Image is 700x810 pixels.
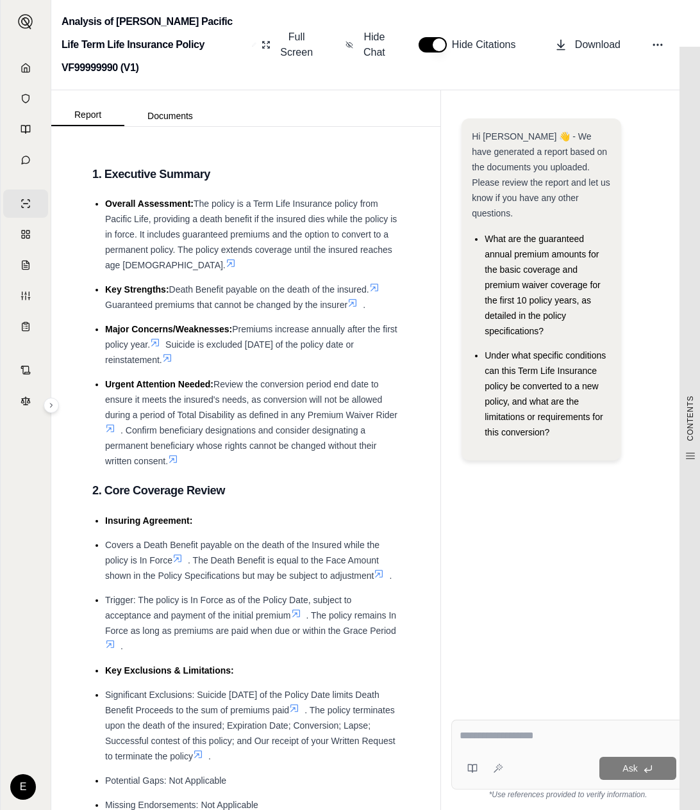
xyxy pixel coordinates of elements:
span: Potential Gaps: Not Applicable [105,775,226,786]
button: Full Screen [256,24,320,65]
span: The policy is a Term Life Insurance policy from Pacific Life, providing a death benefit if the in... [105,198,397,270]
span: Key Strengths: [105,284,169,295]
span: Insuring Agreement: [105,515,192,526]
span: Trigger: The policy is In Force as of the Policy Date, subject to acceptance and payment of the i... [105,595,351,620]
span: Key Exclusions & Limitations: [105,665,234,676]
a: Contract Analysis [3,356,48,384]
div: E [10,774,36,800]
a: Claim Coverage [3,251,48,279]
button: Ask [599,757,676,780]
a: Legal Search Engine [3,387,48,415]
span: Death Benefit payable on the death of the insured. [169,284,369,295]
span: Suicide is excluded [DATE] of the policy date or reinstatement. [105,339,354,365]
span: . Confirm beneficiary designations and consider designating a permanent beneficiary whose rights ... [105,425,376,466]
a: Documents Vault [3,85,48,113]
span: . The policy remains In Force as long as premiums are paid when due or within the Grace Period [105,610,396,636]
span: . [389,571,392,581]
span: Significant Exclusions: Suicide [DATE] of the Policy Date limits Death Benefit Proceeds to the su... [105,690,379,715]
a: Single Policy [3,190,48,218]
a: Coverage Table [3,312,48,341]
span: Under what specific conditions can this Term Life Insurance policy be converted to a new policy, ... [485,350,606,437]
a: Home [3,54,48,82]
span: . [208,751,211,761]
span: . The policy terminates upon the death of the insured; Expiration Date; Conversion; Lapse; Succes... [105,705,396,761]
div: *Use references provided to verify information. [451,790,685,800]
span: Overall Assessment: [105,198,194,209]
a: Policy Comparisons [3,220,48,248]
span: CONTENTS [685,396,696,441]
span: Download [575,37,621,53]
span: Ask [622,763,637,774]
span: Review the conversion period end date to ensure it meets the insured's needs, as conversion will ... [105,379,397,420]
a: Prompt Library [3,115,48,143]
span: . The Death Benefit is equal to the Face Amount shown in the Policy Specifications but may be sub... [105,555,379,581]
button: Report [51,104,124,126]
h2: Analysis of [PERSON_NAME] Pacific Life Term Life Insurance Policy VF99999990 (V1) [62,10,247,79]
span: Hi [PERSON_NAME] 👋 - We have generated a report based on the documents you uploaded. Please revie... [472,131,610,218]
span: . [121,641,123,651]
span: Missing Endorsements: Not Applicable [105,800,258,810]
span: Urgent Attention Needed: [105,379,213,389]
span: . [363,300,365,310]
span: Hide Chat [361,29,388,60]
button: Expand sidebar [44,398,59,413]
span: Full Screen [278,29,315,60]
span: Premiums increase annually after the first policy year. [105,324,397,350]
h3: 1. Executive Summary [92,163,399,186]
button: Hide Chat [340,24,393,65]
button: Download [549,32,626,58]
a: Chat [3,146,48,174]
h3: 2. Core Coverage Review [92,479,399,502]
span: Covers a Death Benefit payable on the death of the Insured while the policy is In Force [105,540,379,565]
a: Custom Report [3,282,48,310]
button: Expand sidebar [13,9,38,35]
span: What are the guaranteed annual premium amounts for the basic coverage and premium waiver coverage... [485,234,601,336]
span: Guaranteed premiums that cannot be changed by the insurer [105,300,347,310]
button: Documents [124,106,216,126]
span: Hide Citations [452,37,524,53]
span: Major Concerns/Weaknesses: [105,324,232,334]
img: Expand sidebar [18,14,33,29]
